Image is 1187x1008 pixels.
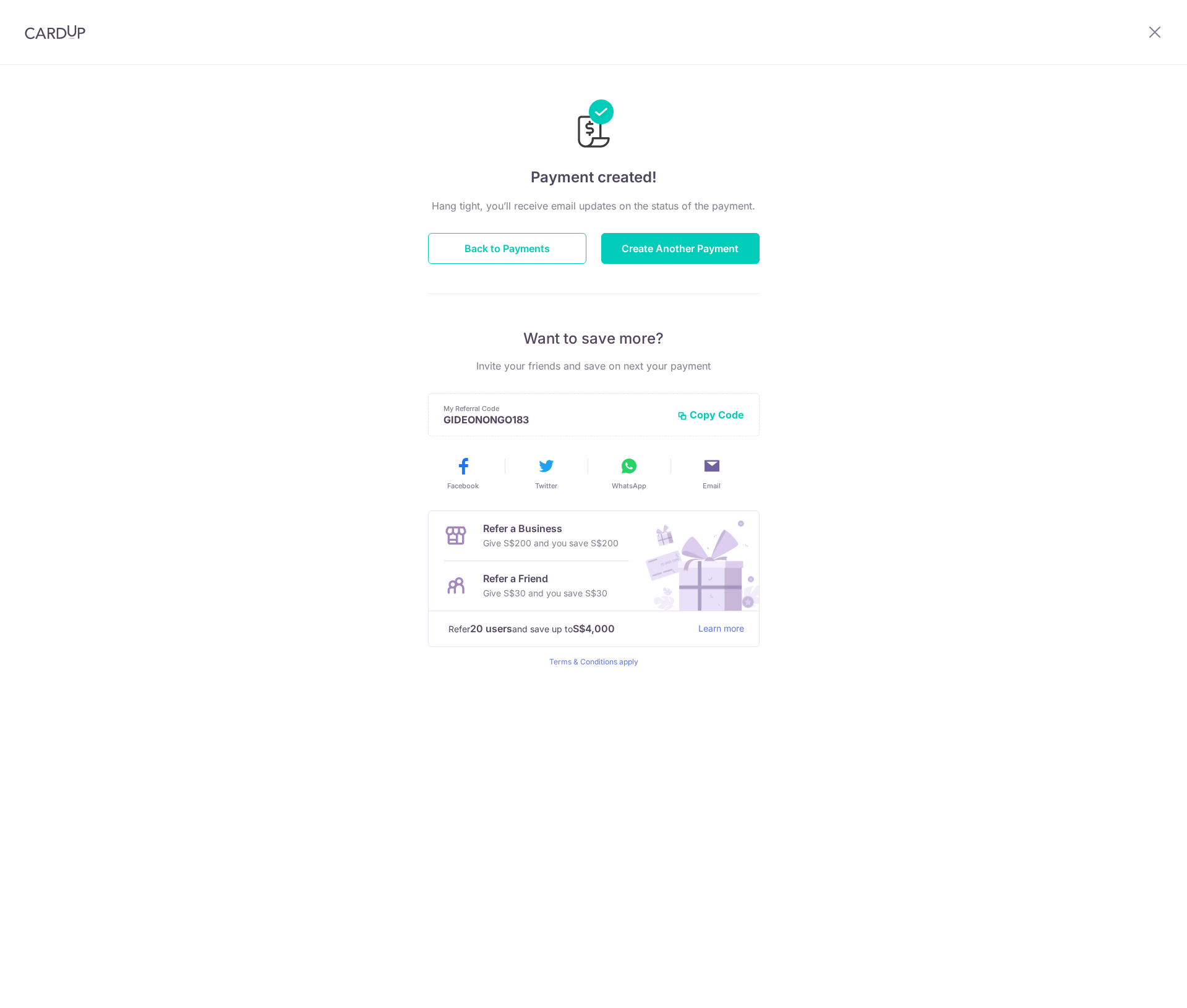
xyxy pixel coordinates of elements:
[535,481,557,491] span: Twitter
[612,481,646,491] span: WhatsApp
[549,657,638,666] a: Terms & Conditions apply
[448,621,688,637] p: Refer and save up to
[428,166,760,188] h4: Payment created!
[444,413,667,426] p: GIDEONONGO183
[444,404,667,413] p: My Referral Code
[25,25,85,40] img: CardUp
[483,536,619,551] p: Give S$200 and you save S$200
[677,409,744,421] button: Copy Code
[510,456,583,491] button: Twitter
[428,233,586,264] button: Back to Payments
[483,521,619,536] p: Refer a Business
[447,481,479,491] span: Facebook
[428,198,760,213] p: Hang tight, you’ll receive email updates on the status of the payment.
[698,621,744,637] a: Learn more
[1108,971,1175,1002] iframe: Opens a widget where you can find more information
[428,329,760,349] p: Want to save more?
[427,456,500,491] button: Facebook
[483,586,607,601] p: Give S$30 and you save S$30
[428,358,760,373] p: Invite your friends and save on next your payment
[675,456,748,491] button: Email
[593,456,666,491] button: WhatsApp
[634,511,759,611] img: Refer
[470,621,512,636] strong: 20 users
[483,571,607,586] p: Refer a Friend
[573,621,615,636] strong: S$4,000
[574,100,614,151] img: Payments
[703,481,721,491] span: Email
[601,233,760,264] button: Create Another Payment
